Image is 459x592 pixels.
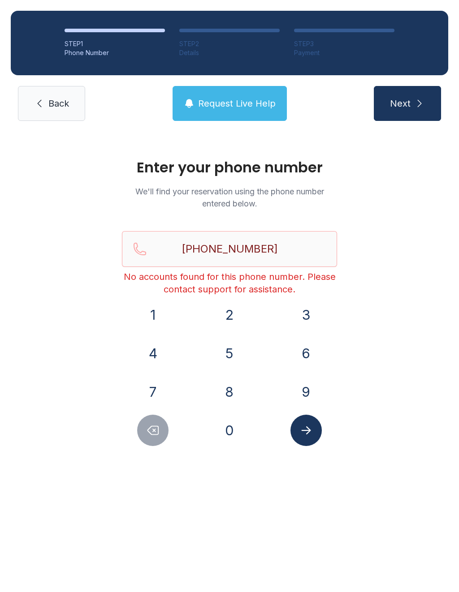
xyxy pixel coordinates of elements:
[179,48,280,57] div: Details
[290,299,322,330] button: 3
[48,97,69,110] span: Back
[214,376,245,408] button: 8
[214,299,245,330] button: 2
[65,39,165,48] div: STEP 1
[122,231,337,267] input: Reservation phone number
[179,39,280,48] div: STEP 2
[137,376,169,408] button: 7
[198,97,276,110] span: Request Live Help
[122,185,337,210] p: We'll find your reservation using the phone number entered below.
[214,415,245,446] button: 0
[290,338,322,369] button: 6
[65,48,165,57] div: Phone Number
[390,97,411,110] span: Next
[122,160,337,175] h1: Enter your phone number
[290,415,322,446] button: Submit lookup form
[214,338,245,369] button: 5
[137,415,169,446] button: Delete number
[290,376,322,408] button: 9
[294,39,394,48] div: STEP 3
[122,270,337,296] div: No accounts found for this phone number. Please contact support for assistance.
[137,338,169,369] button: 4
[137,299,169,330] button: 1
[294,48,394,57] div: Payment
